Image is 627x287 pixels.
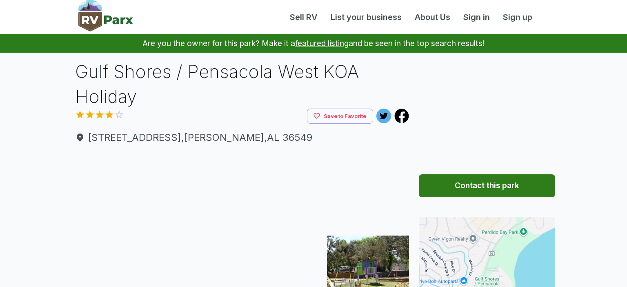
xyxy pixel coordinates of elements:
img: e0e32203-f9f7-45f5-9ca7-280232887790photoce3f4b4b-c884-4662-a79c-d98d09adf975.JPG [327,151,409,234]
a: About Us [408,11,457,23]
h1: Gulf Shores / Pensacola West KOA Holiday [75,59,409,109]
img: e0e32203-f9f7-45f5-9ca7-280232887790photob5d003c6-9584-4506-8a58-4812ad6165bd.jpg [243,151,325,234]
button: Contact this park [419,174,555,197]
a: List your business [324,11,408,23]
a: Sell RV [283,11,324,23]
a: [STREET_ADDRESS],[PERSON_NAME],AL 36549 [75,130,409,145]
span: [STREET_ADDRESS] , [PERSON_NAME] , AL 36549 [75,130,409,145]
a: Sign up [496,11,539,23]
p: Are you the owner for this park? Make it a and be seen in the top search results! [10,34,617,53]
a: Sign in [457,11,496,23]
button: Save to Favorite [307,109,373,124]
a: featured listing [295,38,349,48]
